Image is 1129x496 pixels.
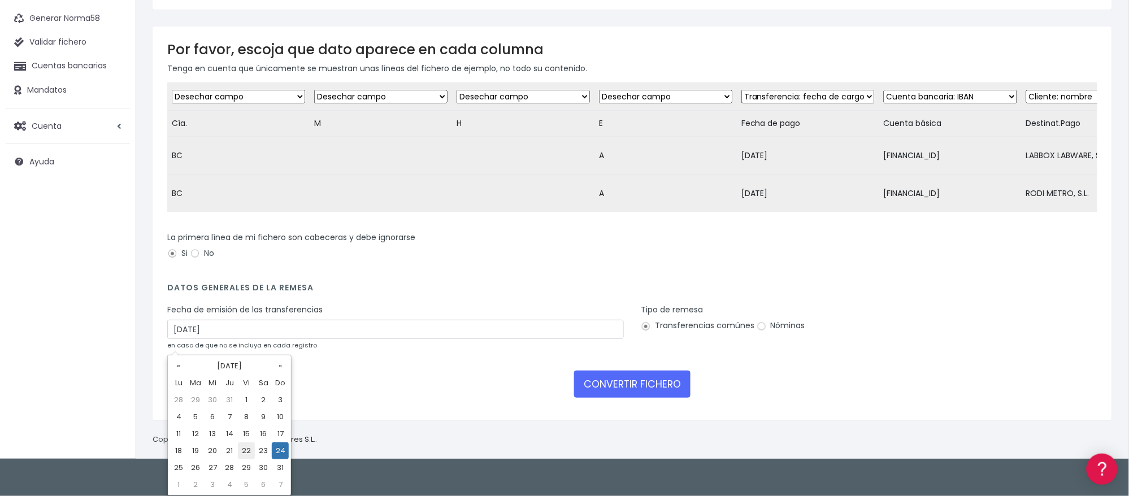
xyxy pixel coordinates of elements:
a: General [11,242,215,260]
div: Programadores [11,271,215,282]
td: 18 [170,442,187,459]
td: [DATE] [737,175,879,212]
h3: Por favor, escoja que dato aparece en cada columna [167,41,1097,58]
td: BC [167,137,310,175]
td: 27 [204,459,221,476]
td: 19 [187,442,204,459]
td: 28 [221,459,238,476]
a: API [11,289,215,306]
th: » [272,358,289,375]
td: 30 [255,459,272,476]
label: Si [167,247,188,259]
td: 29 [187,391,204,408]
a: Problemas habituales [11,160,215,178]
p: Tenga en cuenta que únicamente se muestran unas líneas del fichero de ejemplo, no todo su contenido. [167,62,1097,75]
a: Cuentas bancarias [6,54,130,78]
td: 26 [187,459,204,476]
td: 1 [170,476,187,493]
td: 5 [238,476,255,493]
td: 6 [204,408,221,425]
td: Cuenta básica [879,111,1022,137]
td: 9 [255,408,272,425]
td: 7 [272,476,289,493]
td: 10 [272,408,289,425]
th: Do [272,375,289,391]
label: Fecha de emisión de las transferencias [167,304,323,316]
td: 25 [170,459,187,476]
td: 29 [238,459,255,476]
td: 22 [238,442,255,459]
td: A [594,137,737,175]
th: Ma [187,375,204,391]
td: 20 [204,442,221,459]
td: 1 [238,391,255,408]
td: H [452,111,594,137]
td: 7 [221,408,238,425]
th: « [170,358,187,375]
a: POWERED BY ENCHANT [155,325,218,336]
span: Cuenta [32,120,62,131]
a: Perfiles de empresas [11,195,215,213]
td: [FINANCIAL_ID] [879,137,1022,175]
label: La primera línea de mi fichero son cabeceras y debe ignorarse [167,232,415,243]
td: 16 [255,425,272,442]
td: 11 [170,425,187,442]
label: No [190,247,214,259]
td: 5 [187,408,204,425]
div: Facturación [11,224,215,235]
td: [FINANCIAL_ID] [879,175,1022,212]
th: Ju [221,375,238,391]
th: Vi [238,375,255,391]
th: Sa [255,375,272,391]
p: Copyright © 2025 . [153,434,317,446]
td: 6 [255,476,272,493]
td: Fecha de pago [737,111,879,137]
th: Lu [170,375,187,391]
a: Mandatos [6,79,130,102]
td: [DATE] [737,137,879,175]
label: Tipo de remesa [641,304,703,316]
td: 2 [187,476,204,493]
td: 28 [170,391,187,408]
td: 15 [238,425,255,442]
button: Contáctanos [11,302,215,322]
td: M [310,111,452,137]
a: Videotutoriales [11,178,215,195]
td: 30 [204,391,221,408]
a: Cuenta [6,114,130,138]
th: Mi [204,375,221,391]
a: Validar fichero [6,31,130,54]
div: Información general [11,79,215,89]
label: Nóminas [757,320,805,332]
td: 4 [221,476,238,493]
a: Información general [11,96,215,114]
div: Convertir ficheros [11,125,215,136]
td: BC [167,175,310,212]
span: Ayuda [29,156,54,167]
th: [DATE] [187,358,272,375]
td: 17 [272,425,289,442]
td: 23 [255,442,272,459]
a: Generar Norma58 [6,7,130,31]
td: 21 [221,442,238,459]
td: 14 [221,425,238,442]
td: 2 [255,391,272,408]
td: 31 [221,391,238,408]
td: 3 [204,476,221,493]
td: 8 [238,408,255,425]
td: 4 [170,408,187,425]
small: en caso de que no se incluya en cada registro [167,341,317,350]
td: E [594,111,737,137]
a: Ayuda [6,150,130,173]
td: A [594,175,737,212]
td: 31 [272,459,289,476]
label: Transferencias comúnes [641,320,754,332]
td: 13 [204,425,221,442]
h4: Datos generales de la remesa [167,283,1097,298]
td: 24 [272,442,289,459]
td: Cía. [167,111,310,137]
a: Formatos [11,143,215,160]
button: CONVERTIR FICHERO [574,371,691,398]
td: 3 [272,391,289,408]
td: 12 [187,425,204,442]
